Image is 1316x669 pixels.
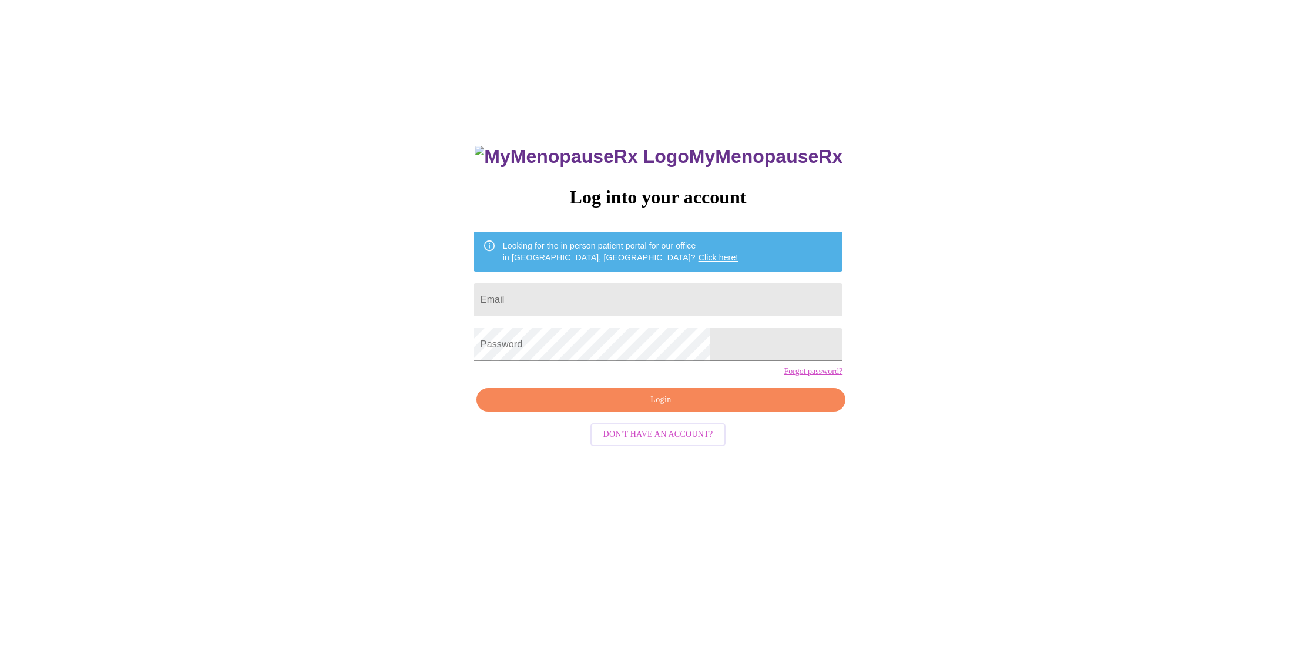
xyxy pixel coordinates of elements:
a: Forgot password? [784,367,842,376]
a: Click here! [699,253,738,262]
span: Don't have an account? [603,427,713,442]
div: Looking for the in person patient portal for our office in [GEOGRAPHIC_DATA], [GEOGRAPHIC_DATA]? [503,235,738,268]
h3: Log into your account [474,186,842,208]
button: Don't have an account? [590,423,726,446]
a: Don't have an account? [587,429,729,439]
img: MyMenopauseRx Logo [475,146,689,168]
h3: MyMenopauseRx [475,146,842,168]
button: Login [476,388,845,412]
span: Login [490,393,832,407]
